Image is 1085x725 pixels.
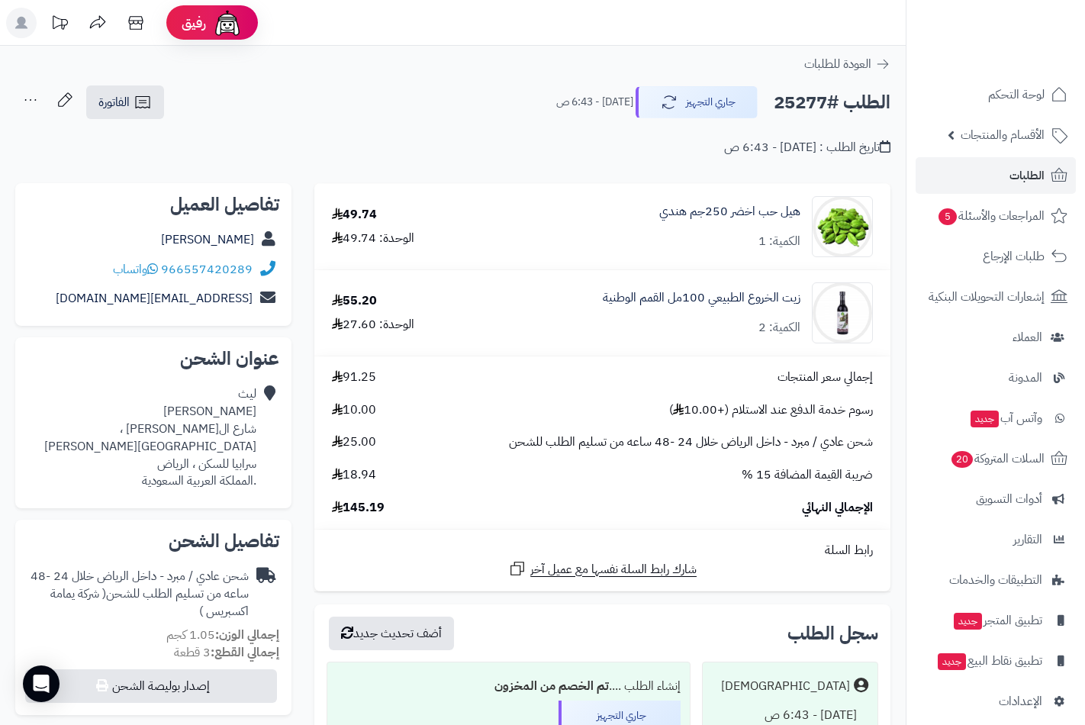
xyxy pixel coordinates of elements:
span: أدوات التسويق [976,488,1042,510]
span: العملاء [1013,327,1042,348]
small: 3 قطعة [174,643,279,662]
div: شحن عادي / مبرد - داخل الرياض خلال 24 -48 ساعه من تسليم الطلب للشحن [27,568,249,620]
a: تحديثات المنصة [40,8,79,42]
a: تطبيق نقاط البيعجديد [916,643,1076,679]
div: الوحدة: 49.74 [332,230,414,247]
div: الوحدة: 27.60 [332,316,414,333]
a: شارك رابط السلة نفسها مع عميل آخر [508,559,697,578]
span: التقارير [1013,529,1042,550]
span: وآتس آب [969,408,1042,429]
span: رفيق [182,14,206,32]
span: 91.25 [332,369,376,386]
span: 20 [951,451,973,468]
img: ai-face.png [212,8,243,38]
h3: سجل الطلب [787,624,878,643]
div: 49.74 [332,206,377,224]
a: التقارير [916,521,1076,558]
span: العودة للطلبات [804,55,871,73]
strong: إجمالي الوزن: [215,626,279,644]
span: الفاتورة [98,93,130,111]
button: أضف تحديث جديد [329,617,454,650]
span: الأقسام والمنتجات [961,124,1045,146]
span: تطبيق نقاط البيع [936,650,1042,672]
a: العملاء [916,319,1076,356]
span: 5 [939,208,957,225]
span: إجمالي سعر المنتجات [778,369,873,386]
span: تطبيق المتجر [952,610,1042,631]
button: إصدار بوليصة الشحن [25,669,277,703]
a: العودة للطلبات [804,55,890,73]
span: ( شركة يمامة اكسبريس ) [50,585,249,620]
span: شحن عادي / مبرد - داخل الرياض خلال 24 -48 ساعه من تسليم الطلب للشحن [509,433,873,451]
span: ضريبة القيمة المضافة 15 % [742,466,873,484]
div: الكمية: 2 [758,319,800,337]
span: شارك رابط السلة نفسها مع عميل آخر [530,561,697,578]
img: logo-2.png [981,41,1071,73]
b: تم الخصم من المخزون [494,677,609,695]
a: [EMAIL_ADDRESS][DOMAIN_NAME] [56,289,253,308]
a: الفاتورة [86,85,164,119]
span: الطلبات [1009,165,1045,186]
a: المدونة [916,359,1076,396]
span: الإعدادات [999,691,1042,712]
span: 18.94 [332,466,376,484]
span: التطبيقات والخدمات [949,569,1042,591]
h2: تفاصيل العميل [27,195,279,214]
div: [DEMOGRAPHIC_DATA] [721,678,850,695]
a: إشعارات التحويلات البنكية [916,279,1076,315]
a: الإعدادات [916,683,1076,720]
a: تطبيق المتجرجديد [916,602,1076,639]
a: هيل حب اخضر 250جم هندي [659,203,800,221]
a: [PERSON_NAME] [161,230,254,249]
img: 1641589131-87-90x90.jpg [813,196,872,257]
a: أدوات التسويق [916,481,1076,517]
span: السلات المتروكة [950,448,1045,469]
span: إشعارات التحويلات البنكية [929,286,1045,308]
span: المدونة [1009,367,1042,388]
span: رسوم خدمة الدفع عند الاستلام (+10.00 ) [669,401,873,419]
span: 10.00 [332,401,376,419]
a: المراجعات والأسئلة5 [916,198,1076,234]
span: جديد [954,613,982,630]
strong: إجمالي القطع: [211,643,279,662]
a: الطلبات [916,157,1076,194]
div: تاريخ الطلب : [DATE] - 6:43 ص [724,139,890,156]
div: الكمية: 1 [758,233,800,250]
div: رابط السلة [320,542,884,559]
button: جاري التجهيز [636,86,758,118]
span: الإجمالي النهائي [802,499,873,517]
span: المراجعات والأسئلة [937,205,1045,227]
span: 25.00 [332,433,376,451]
span: لوحة التحكم [988,84,1045,105]
a: التطبيقات والخدمات [916,562,1076,598]
div: 55.20 [332,292,377,310]
a: واتساب [113,260,158,279]
small: 1.05 كجم [166,626,279,644]
div: Open Intercom Messenger [23,665,60,702]
a: طلبات الإرجاع [916,238,1076,275]
span: جديد [971,411,999,427]
span: جديد [938,653,966,670]
div: إنشاء الطلب .... [336,672,681,701]
a: لوحة التحكم [916,76,1076,113]
h2: الطلب #25277 [774,87,890,118]
small: [DATE] - 6:43 ص [556,95,633,110]
div: ليث [PERSON_NAME] شارع ال[PERSON_NAME] ، [GEOGRAPHIC_DATA][PERSON_NAME] سرابيا للسكن ، الرياض .ال... [27,385,256,490]
a: السلات المتروكة20 [916,440,1076,477]
img: 1736642023-6281000897157-90x90.jpg [813,282,872,343]
h2: عنوان الشحن [27,350,279,368]
a: وآتس آبجديد [916,400,1076,437]
span: 145.19 [332,499,385,517]
a: 966557420289 [161,260,253,279]
h2: تفاصيل الشحن [27,532,279,550]
span: طلبات الإرجاع [983,246,1045,267]
a: زيت الخروع الطبيعي 100مل القمم الوطنية [603,289,800,307]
